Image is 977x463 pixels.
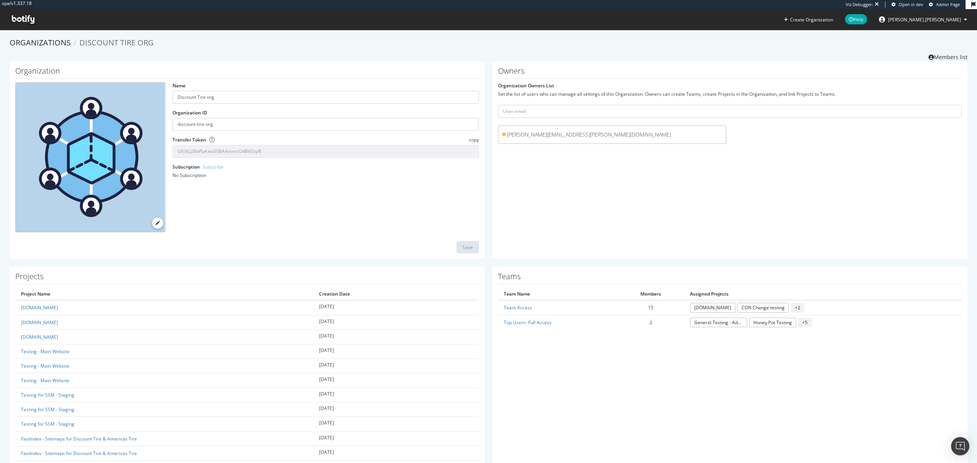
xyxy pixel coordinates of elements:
[873,13,973,26] button: [PERSON_NAME].[PERSON_NAME]
[617,288,684,300] th: Members
[15,67,479,79] h1: Organization
[846,2,873,8] div: Viz Debugger:
[313,315,479,330] td: [DATE]
[173,172,479,178] div: No Subscription
[798,318,812,327] span: + 5
[936,2,960,7] span: Admin Page
[173,137,206,143] label: Transfer Token
[21,377,69,384] a: Testing - Main Website
[749,318,796,327] a: Honey Pot Testing
[888,16,961,23] span: julien.sardin
[791,303,804,312] span: + 2
[929,51,967,61] a: Members list
[501,131,723,138] span: [PERSON_NAME][EMAIL_ADDRESS][PERSON_NAME][DOMAIN_NAME]
[79,37,154,48] span: Discount Tire org
[313,431,479,446] td: [DATE]
[21,436,137,442] a: FastIndex - Sitemaps for Discount Tire & Americas Tire
[313,330,479,344] td: [DATE]
[313,388,479,402] td: [DATE]
[498,288,617,300] th: Team Name
[173,109,207,116] label: Organization ID
[15,288,313,300] th: Project Name
[313,359,479,373] td: [DATE]
[313,344,479,359] td: [DATE]
[313,373,479,388] td: [DATE]
[498,91,962,97] div: Set the list of users who can manage all settings of this Organization. Owners can create Teams, ...
[845,14,867,24] span: Help
[313,402,479,417] td: [DATE]
[498,105,962,118] input: User email
[173,118,479,131] input: Organization ID
[737,303,789,312] a: CDN Change testing
[892,2,923,8] a: Open in dev
[173,164,224,170] label: Subscription
[313,300,479,315] td: [DATE]
[456,241,479,253] button: Save
[21,319,58,326] a: [DOMAIN_NAME]
[21,304,58,311] a: [DOMAIN_NAME]
[498,67,962,79] h1: Owners
[617,315,684,330] td: 2
[200,164,224,170] a: - Subscribe
[21,348,69,355] a: Testing - Main Website
[690,318,747,327] a: General Testing - Adhoc
[21,450,137,457] a: FastIndex - Sitemaps for Discount Tire & Americas Tire
[21,392,74,398] a: Testing for SSM - Staging
[617,300,684,315] td: 15
[313,446,479,460] td: [DATE]
[10,37,71,48] a: Organizations
[504,319,551,326] a: Top Users- Full Access
[951,437,969,455] div: Open Intercom Messenger
[15,272,479,284] h1: Projects
[313,288,479,300] th: Creation Date
[498,272,962,284] h1: Teams
[21,363,69,369] a: Testing - Main Website
[784,16,834,23] button: Create Organization
[690,303,735,312] a: [DOMAIN_NAME]
[504,304,532,311] a: Team Access
[21,334,58,340] a: [DOMAIN_NAME]
[899,2,923,7] span: Open in dev
[173,91,479,104] input: name
[684,288,962,300] th: Assigned Projects
[469,137,479,143] span: copy
[929,2,960,8] a: Admin Page
[10,37,967,48] ol: breadcrumbs
[21,421,74,427] a: Testing for SSM - Staging
[173,82,185,89] label: Name
[498,82,554,89] label: Organization Owners List
[313,417,479,431] td: [DATE]
[463,244,473,251] div: Save
[21,406,74,413] a: Testing for SSM - Staging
